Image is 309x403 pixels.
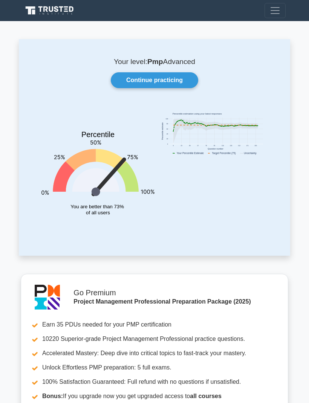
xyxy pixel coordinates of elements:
text: 133 [230,145,232,147]
text: 20 [167,138,168,140]
text: Percentile estimate [161,122,164,140]
text: 38 [189,145,190,147]
text: 171 [246,145,249,147]
text: 100 [166,118,168,120]
tspan: You are better than 73% [70,204,124,209]
text: 0 [173,145,174,147]
b: Pmp [147,58,163,66]
text: Question number [208,148,223,150]
text: 0 [167,143,168,145]
text: 19 [181,145,182,147]
tspan: of all users [86,210,110,215]
text: 40 [167,133,168,135]
text: 60 [167,128,168,130]
text: 95 [214,145,215,147]
text: 152 [238,145,240,147]
text: 114 [222,145,224,147]
text: 57 [197,145,199,147]
text: Percentile [81,130,115,139]
a: Continue practicing [111,72,198,88]
text: 80 [167,123,168,125]
text: 190 [255,145,257,147]
p: Your level: Advanced [37,57,272,66]
text: 76 [205,145,207,147]
button: Toggle navigation [265,3,286,18]
text: Percentile estimation using your latest responses [173,113,222,115]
